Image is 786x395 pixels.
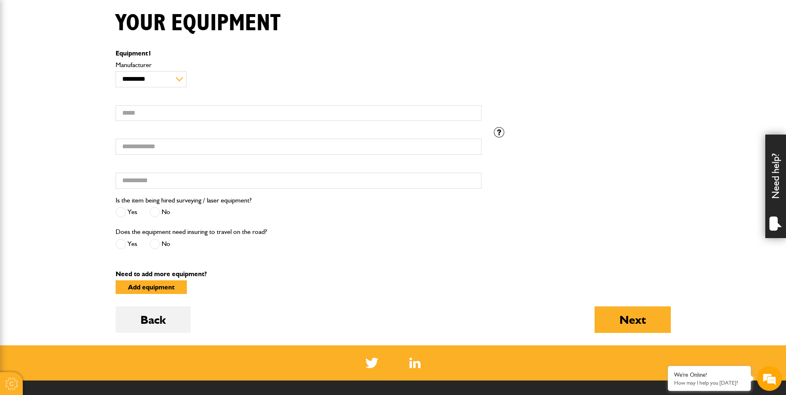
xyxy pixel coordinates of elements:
[116,306,191,333] button: Back
[150,207,170,217] label: No
[409,358,421,368] a: LinkedIn
[116,197,252,204] label: Is the item being hired surveying / laser equipment?
[150,239,170,249] label: No
[409,358,421,368] img: Linked In
[116,229,267,235] label: Does the equipment need insuring to travel on the road?
[116,62,481,68] label: Manufacturer
[116,10,281,37] h1: Your equipment
[674,371,745,378] div: We're Online!
[148,49,152,57] span: 1
[674,380,745,386] p: How may I help you today?
[116,271,671,277] p: Need to add more equipment?
[116,239,137,249] label: Yes
[116,50,481,57] p: Equipment
[765,135,786,238] div: Need help?
[595,306,671,333] button: Next
[116,207,137,217] label: Yes
[116,280,187,294] button: Add equipment
[365,358,378,368] img: Twitter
